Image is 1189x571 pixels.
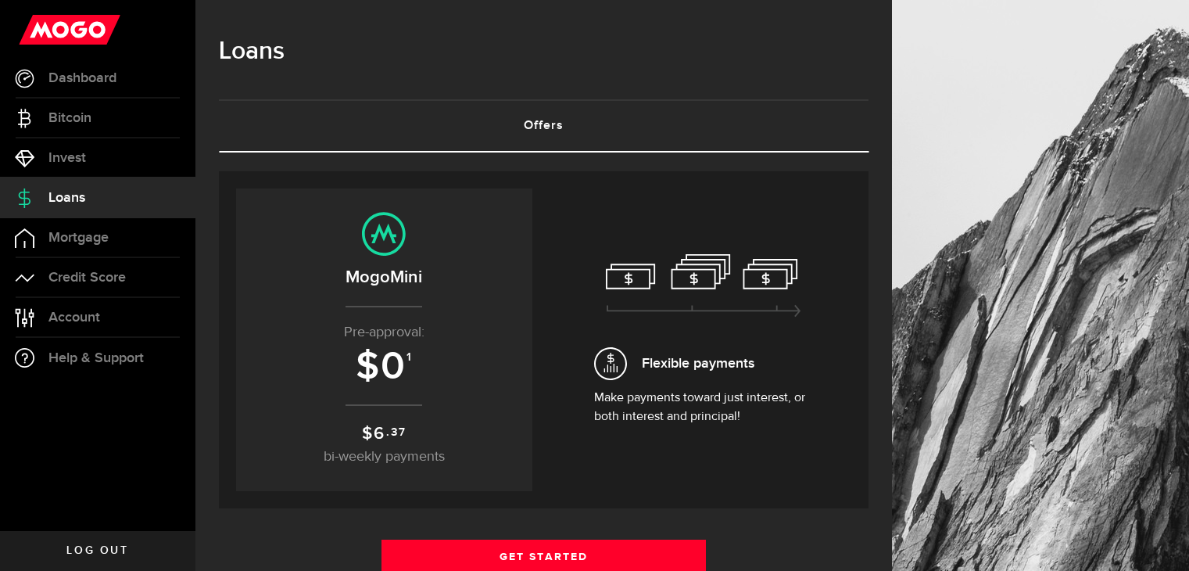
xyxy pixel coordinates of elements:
h2: MogoMini [252,264,517,290]
a: Offers [219,101,868,151]
span: Help & Support [48,351,144,365]
span: 0 [381,343,406,390]
span: Mortgage [48,231,109,245]
span: Loans [48,191,85,205]
p: Pre-approval: [252,322,517,343]
span: $ [356,343,381,390]
span: Invest [48,151,86,165]
span: Bitcoin [48,111,91,125]
sup: .37 [386,424,406,441]
span: Credit Score [48,271,126,285]
span: Log out [66,545,128,556]
sup: 1 [406,350,413,365]
span: 6 [374,423,385,444]
p: Make payments toward just interest, or both interest and principal! [594,389,813,426]
span: Account [48,311,100,325]
span: $ [362,423,374,444]
iframe: LiveChat chat widget [1123,505,1189,571]
span: bi-weekly payments [324,450,445,464]
h1: Loans [219,31,868,72]
ul: Tabs Navigation [219,99,868,153]
span: Flexible payments [642,353,754,374]
span: Dashboard [48,71,116,85]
